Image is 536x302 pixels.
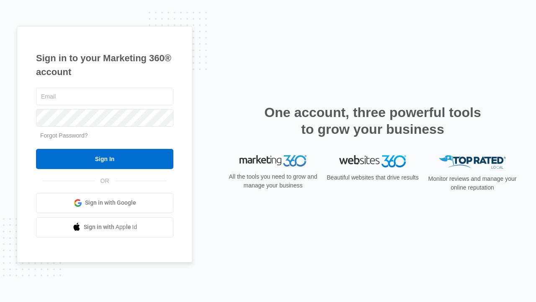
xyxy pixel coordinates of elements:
[36,88,173,105] input: Email
[326,173,420,182] p: Beautiful websites that drive results
[439,155,506,169] img: Top Rated Local
[36,51,173,79] h1: Sign in to your Marketing 360® account
[85,198,136,207] span: Sign in with Google
[262,104,484,138] h2: One account, three powerful tools to grow your business
[425,174,519,192] p: Monitor reviews and manage your online reputation
[36,193,173,213] a: Sign in with Google
[226,172,320,190] p: All the tools you need to grow and manage your business
[40,132,88,139] a: Forgot Password?
[84,223,137,232] span: Sign in with Apple Id
[36,149,173,169] input: Sign In
[36,217,173,237] a: Sign in with Apple Id
[95,177,115,185] span: OR
[339,155,406,167] img: Websites 360
[240,155,307,167] img: Marketing 360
